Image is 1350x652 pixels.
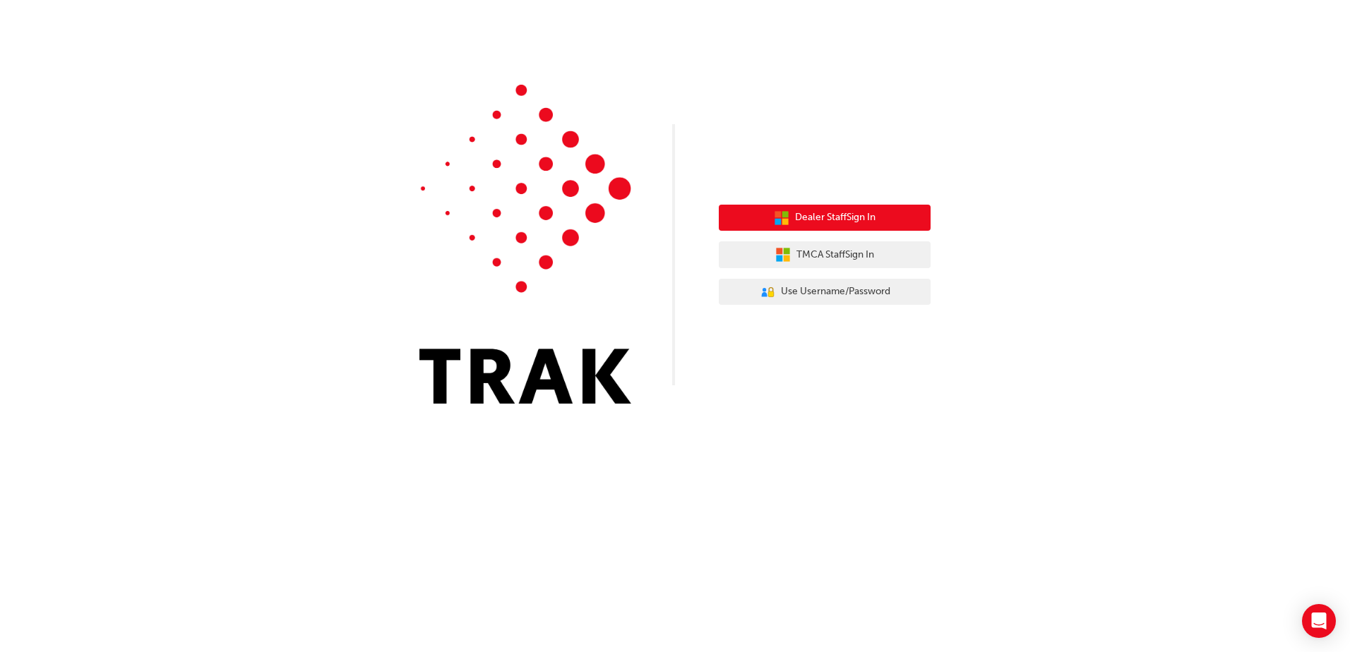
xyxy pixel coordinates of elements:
[795,210,876,226] span: Dealer Staff Sign In
[719,205,931,231] button: Dealer StaffSign In
[419,85,631,404] img: Trak
[1302,604,1336,638] div: Open Intercom Messenger
[719,241,931,268] button: TMCA StaffSign In
[719,279,931,306] button: Use Username/Password
[796,247,874,263] span: TMCA Staff Sign In
[781,284,890,300] span: Use Username/Password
